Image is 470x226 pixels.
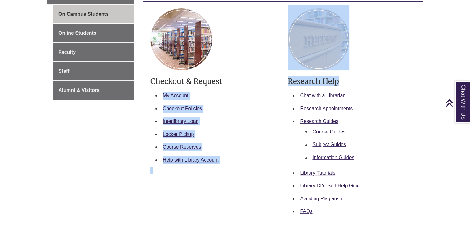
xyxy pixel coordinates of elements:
a: Help with Library Account [163,157,219,163]
a: Research Appointments [300,106,353,111]
a: Course Guides [312,129,345,134]
a: Library Tutorials [300,170,335,176]
a: On Campus Students [53,5,134,24]
a: Interlibrary Loan [163,119,199,124]
a: Subject Guides [312,142,346,147]
a: Avoiding Plagiarism [300,196,343,201]
h3: Research Help [288,76,416,86]
a: Library DIY: Self-Help Guide [300,183,362,188]
a: Online Students [53,24,134,42]
h3: Checkout & Request [150,76,279,86]
a: FAQs [300,209,312,214]
a: Information Guides [312,155,354,160]
a: Faculty [53,43,134,62]
a: Research Guides [300,119,338,124]
a: Locker Pickup [163,132,194,137]
a: Course Reserves [163,144,201,150]
a: My Account [163,93,188,98]
a: Alumni & Visitors [53,81,134,100]
a: Chat with a Librarian [300,93,345,98]
a: Back to Top [445,99,468,107]
a: Checkout Policies [163,106,202,111]
a: Staff [53,62,134,80]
